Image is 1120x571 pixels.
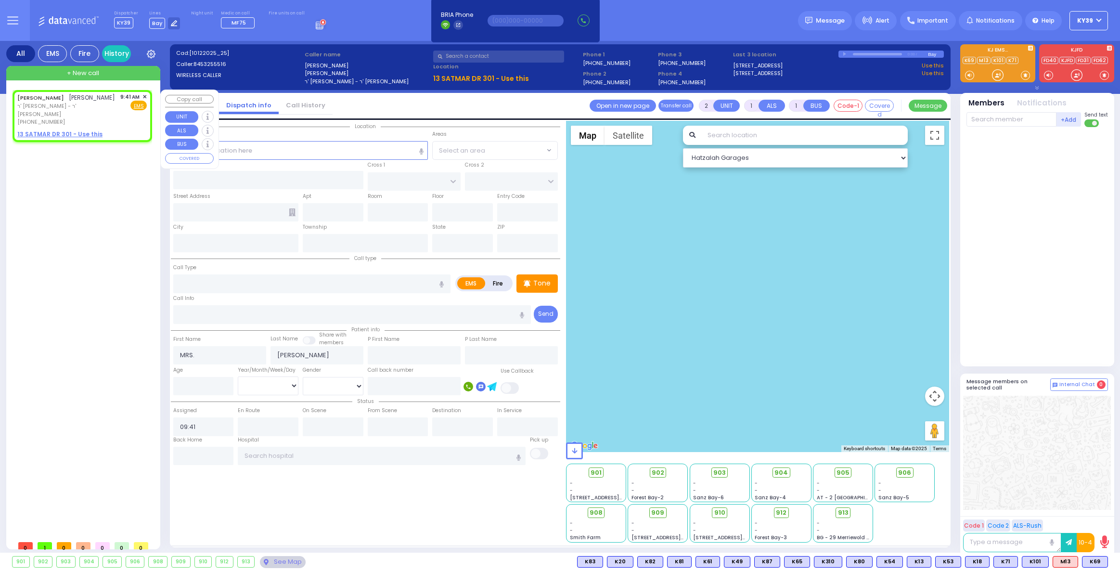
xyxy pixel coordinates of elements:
div: BLS [695,556,720,568]
div: BLS [637,556,663,568]
label: Cross 1 [368,161,385,169]
span: Patient info [347,326,385,333]
button: Internal Chat 0 [1050,378,1108,391]
button: Code 2 [986,519,1010,532]
div: K69 [1082,556,1108,568]
div: BLS [814,556,842,568]
div: BLS [577,556,603,568]
img: Google [568,440,600,452]
label: State [432,223,446,231]
label: Cad: [176,49,301,57]
button: ALS [759,100,785,112]
a: History [102,45,131,62]
input: Search location [701,126,908,145]
div: BLS [993,556,1018,568]
u: 13 SATMAR DR 301 - Use this [17,130,103,138]
span: 0 [134,542,148,549]
a: [STREET_ADDRESS] [733,62,783,70]
input: (000)000-00000 [488,15,564,26]
input: Search location here [173,141,428,159]
span: - [631,480,634,487]
div: See map [260,556,305,568]
button: BUS [165,139,198,150]
p: Tone [533,278,551,288]
label: Hospital [238,436,259,444]
span: - [693,487,696,494]
span: 903 [713,468,726,478]
button: Toggle fullscreen view [925,126,944,145]
span: 8453255516 [193,60,226,68]
span: Status [352,398,379,405]
div: EMS [38,45,67,62]
label: P Last Name [465,336,497,343]
span: 0 [57,542,71,549]
span: 905 [837,468,850,478]
span: Other building occupants [289,208,296,216]
div: 908 [149,557,167,567]
div: All [6,45,35,62]
label: En Route [238,407,260,415]
button: KY39 [1069,11,1108,30]
span: 910 [714,508,725,518]
div: 910 [195,557,212,567]
span: [STREET_ADDRESS][PERSON_NAME] [570,494,661,501]
input: Search member [966,112,1056,127]
div: 901 [13,557,29,567]
span: - [755,519,758,527]
a: [PERSON_NAME] [17,94,64,102]
a: FD31 [1076,57,1091,64]
button: Code 1 [963,519,985,532]
a: Call History [279,101,333,110]
label: Call Type [173,264,196,272]
a: Use this [922,62,944,70]
span: ✕ [142,93,147,101]
label: [PHONE_NUMBER] [583,78,631,86]
span: KY39 [114,17,133,28]
div: ALS [1053,556,1078,568]
div: 913 [238,557,255,567]
a: Dispatch info [219,101,279,110]
span: MF75 [232,19,246,26]
span: Forest Bay-2 [631,494,664,501]
a: K69 [963,57,976,64]
label: Lines [149,11,180,16]
img: Logo [38,14,102,26]
label: Call Info [173,295,194,302]
label: Age [173,366,183,374]
label: On Scene [303,407,326,415]
label: Night unit [191,11,213,16]
button: Notifications [1017,98,1067,109]
div: BLS [754,556,780,568]
button: Code-1 [834,100,863,112]
span: Internal Chat [1059,381,1095,388]
span: Call type [349,255,381,262]
span: - [693,480,696,487]
span: 9:41 AM [120,93,140,101]
div: BLS [876,556,903,568]
label: [PERSON_NAME] [305,69,430,78]
div: BLS [935,556,961,568]
label: ZIP [497,223,504,231]
div: K49 [724,556,750,568]
span: - [570,527,573,534]
label: Assigned [173,407,197,415]
button: Copy call [165,95,214,104]
span: 0 [18,542,33,549]
span: [PHONE_NUMBER] [17,118,65,126]
span: [STREET_ADDRESS][PERSON_NAME] [631,534,722,541]
button: Send [534,306,558,323]
button: Show satellite imagery [605,126,652,145]
button: +Add [1056,112,1081,127]
label: Location [433,63,580,71]
div: K20 [607,556,633,568]
label: Destination [432,407,461,415]
div: BLS [724,556,750,568]
span: - [693,527,696,534]
span: Location [350,123,381,130]
span: 906 [898,468,911,478]
span: Forest Bay-3 [755,534,787,541]
span: Smith Farm [570,534,601,541]
span: - [817,487,820,494]
div: 904 [80,557,99,567]
label: Call back number [368,366,413,374]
